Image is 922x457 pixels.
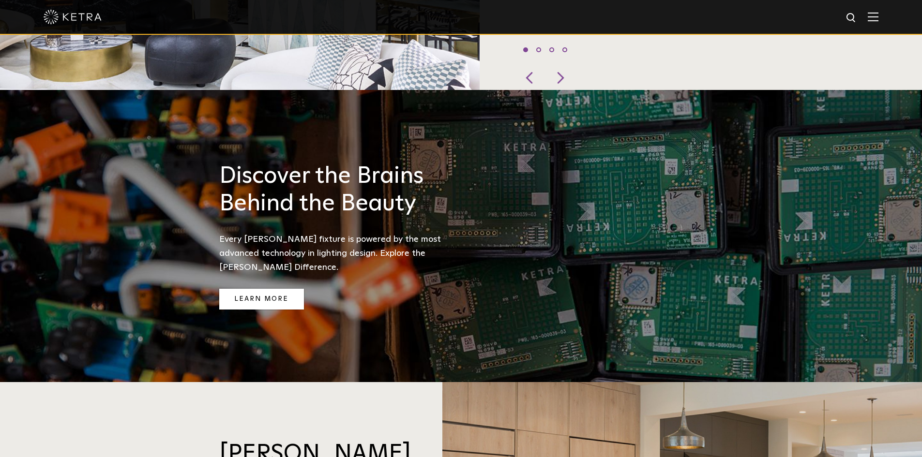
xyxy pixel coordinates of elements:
[219,289,304,310] a: Learn More
[846,12,858,24] img: search icon
[219,162,471,218] h3: Discover the Brains Behind the Beauty
[44,10,102,24] img: ketra-logo-2019-white
[219,235,441,272] span: Every [PERSON_NAME] fixture is powered by the most advanced technology in lighting design. Explor...
[868,12,878,21] img: Hamburger%20Nav.svg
